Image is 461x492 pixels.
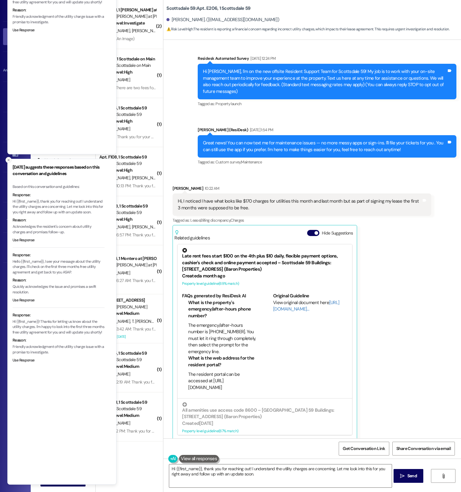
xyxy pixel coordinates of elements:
[339,442,389,456] button: Get Conversation Link
[99,350,156,357] div: Apt. H215, 1 Scottsdale 59
[3,179,28,196] a: Leads
[13,259,105,275] p: Hello {{first_name}}, I see your message about the utility charges. I'll check on the first three...
[198,158,456,166] div: Tagged as:
[182,428,348,434] div: Property level guideline ( 67 % match)
[13,319,105,335] p: Hi {{first_name}}! Thanks for letting us know about the utility charges. I'm happy to look into t...
[400,474,405,479] i: 
[99,297,156,303] div: Apt. [STREET_ADDRESS]
[99,333,157,341] div: Archived on [DATE]
[13,358,35,363] button: Use Response
[198,55,456,64] div: Residesk Automated Survey
[173,185,431,194] div: [PERSON_NAME]
[188,355,257,368] li: What is the web address for the resident portal?
[203,68,447,95] div: Hi [PERSON_NAME], I'm on the new offsite Resident Support Team for Scottsdale 59! My job is to wo...
[166,26,449,32] span: : The resident is reporting a financial concern regarding incorrect utility charges, which impact...
[13,217,105,223] div: Reason:
[200,218,230,223] span: Billing discrepancy ,
[166,17,279,23] div: [PERSON_NAME]. ([EMAIL_ADDRESS][DOMAIN_NAME])
[13,284,105,295] p: Quickly acknowledges the issue and promises a swift resolution.
[13,224,105,235] p: Acknowledges the resident's concern about utility charges and promises follow-up.
[3,149,28,165] a: Buildings
[13,199,105,215] p: Hi {{first_name}}, thank you for reaching out! I understand the utility charges are concerning. L...
[13,277,105,283] div: Reason:
[173,216,431,225] div: Tagged as:
[273,299,348,313] div: View original document here
[13,164,105,177] h3: [DATE] suggests these responses based on this conversation and guidelines
[215,101,241,106] span: Property launch
[13,298,35,303] button: Use Response
[99,7,156,13] div: Apt. 2061, 1 [PERSON_NAME] at [PERSON_NAME]
[6,157,12,163] button: Close toast
[99,56,156,62] div: Apt. 330, 1 Scottsdale on Main
[241,159,262,165] span: Maintenance
[13,337,105,343] div: Reason:
[188,322,257,355] li: The emergency/after-hours number is [PHONE_NUMBER]. You must let it ring through completely, then...
[13,344,105,355] p: Friendly acknowledgment of the utility charge issue with a promise to investigate.
[13,238,35,243] button: Use Response
[99,406,156,412] div: Property: Scottsdale 59
[249,55,276,62] div: [DATE] 12:24 PM
[182,273,348,279] div: Created a month ago
[13,312,105,318] div: Response:
[322,230,353,236] label: Hide Suggestions
[215,159,241,165] span: Custom survey ,
[99,62,156,69] div: Property: Scottsdale on Main
[99,20,145,26] strong: ❓ Risk Level: Investigate
[178,198,421,211] div: Hi, I noticed I have what looks like $170 charges for utilities this month and last month but as ...
[203,140,447,153] div: Great news! You can now text me for maintenance issues — no more messy apps or sign-ins. I'll fil...
[99,36,135,41] div: 1:00 PM: (An Image)
[13,28,35,33] button: Use Response
[132,175,162,181] span: [PERSON_NAME]
[203,185,219,192] div: 10:22 AM
[99,448,156,455] div: Apt. 1035, 1 The Lex
[166,5,250,12] b: Scottsdale 59: Apt. E206, 1 Scottsdale 59
[99,413,139,418] strong: 🔧 Risk Level: Medium
[182,402,348,420] div: All amenities use access code 8600 – [GEOGRAPHIC_DATA] 59 Buildings: [STREET_ADDRESS] (Baron Prop...
[392,442,455,456] button: Share Conversation via email
[99,105,156,111] div: Apt. H214, 1 Scottsdale 59
[273,293,309,299] b: Original Guideline
[99,255,156,262] div: Apt. 1094, 1 Montero at [PERSON_NAME]
[99,13,156,20] div: Property: [PERSON_NAME] at [PERSON_NAME]
[132,28,162,33] span: [PERSON_NAME]
[273,299,339,312] a: [URL][DOMAIN_NAME]…
[343,445,385,452] span: Get Conversation Link
[99,203,156,209] div: Apt. F208, 1 Scottsdale 59
[3,28,28,45] a: Inbox
[99,364,139,369] strong: 🔧 Risk Level: Medium
[3,269,28,286] a: Support
[99,399,156,406] div: Apt. C201, 1 Scottsdale 59
[99,160,156,167] div: Property: Scottsdale 59
[198,99,456,108] div: Tagged as:
[99,209,156,216] div: Property: Scottsdale 59
[99,154,156,160] div: Apt. F108, 1 Scottsdale 59
[169,464,392,487] textarea: Hi {{first_name}}, thank you for reaching out! I understand the utility charges are concerning. L...
[394,469,423,483] button: Send
[174,230,210,241] div: Related guidelines
[13,7,105,13] div: Reason:
[13,252,105,258] div: Response:
[166,27,193,32] strong: ⚠️ Risk Level: High
[3,209,28,226] a: Templates •
[248,127,273,133] div: [DATE] 1:54 PM
[198,127,456,135] div: [PERSON_NAME] (ResiDesk)
[188,371,257,391] li: The resident portal can be accessed at [URL][DOMAIN_NAME]
[132,224,162,230] span: [PERSON_NAME]
[13,14,105,25] p: Friendly acknowledgment of the utility charge issue with a promise to investigate.
[99,262,156,268] div: Property: [PERSON_NAME] at [PERSON_NAME]
[441,474,446,479] i: 
[230,218,244,223] span: Charges
[182,280,348,287] div: Property level guideline ( 69 % match)
[3,239,28,256] a: Account
[182,248,348,273] div: Late rent fees start $100 on the 4th plus $10 daily, flexible payment options, cashier's check an...
[99,304,156,310] div: Property: [PERSON_NAME]
[99,357,156,363] div: Property: Scottsdale 59
[13,192,105,198] div: Response:
[188,299,257,319] li: What is the property's emergency/after-hours phone number?
[407,473,417,479] span: Send
[99,311,139,316] strong: 🔧 Risk Level: Medium
[99,111,156,118] div: Property: Scottsdale 59
[188,391,257,404] li: What payment methods are accepted for rent?
[182,293,246,299] b: FAQs generated by ResiDesk AI
[13,184,105,190] div: Based on this conversation and guidelines:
